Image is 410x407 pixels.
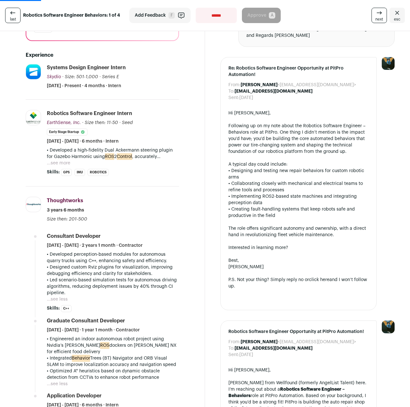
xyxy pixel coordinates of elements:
span: Skydio [47,75,61,79]
dd: [DATE] [239,352,253,358]
li: C++ [61,305,72,312]
span: last [10,17,16,22]
span: Size then: 201-500 [47,217,87,221]
div: Hi [PERSON_NAME], [228,110,369,116]
img: 0062b5d56305c37b1036258b262704721dd1c5d31a32b98d8f45f388a68ba2c8.png [26,203,41,205]
span: Skills: [47,305,60,311]
div: The role offers significant autonomy and ownership, with a direct hand in revolutionizing fleet v... [228,225,369,238]
b: [PERSON_NAME] [241,83,278,87]
div: • Creating fault-handling systems that keep robots safe and productive in the field [228,206,369,219]
b: [PERSON_NAME] [241,340,278,344]
img: 12031951-medium_jpg [382,57,395,70]
dt: To: [228,88,235,95]
span: [DATE] - Present · 4 months · Intern [47,83,121,89]
button: Add Feedback F [129,8,191,23]
span: Series E [102,75,119,79]
p: • Integrated Trees (BT) Navigator and ORB Visual SLAM to improve localization accuracy and naviga... [47,355,179,368]
span: [DATE] - [DATE] · 1 year 1 month · Contractor [47,327,140,333]
li: GPS [61,169,72,176]
div: Following up on my note about the Robotics Software Engineer – Behaviors role at PitPro. One thin... [228,123,369,155]
a: click here [309,278,329,282]
div: Best, [228,257,369,264]
span: next [375,17,383,22]
div: • Implementing ROS2-based state machines and integrating perception data [228,193,369,206]
div: A typical day could include: [228,161,369,168]
span: · Size then: 11-50 [82,120,118,125]
strong: Robotics Software Engineer Behaviors: 1 of 4 [23,12,120,19]
div: • Collaborating closely with mechanical and electrical teams to refine tools and processes [228,180,369,193]
span: · [99,74,101,80]
a: last [5,8,21,23]
p: • Engineered an indoor autonomous robot project using Nvidia’s [PERSON_NAME] dockers on [PERSON_N... [47,336,179,355]
dd: [DATE] [239,95,253,101]
li: Robotics [88,169,109,176]
div: P.S. Not your thing? Simply reply no or and I won’t follow up. [228,277,369,289]
button: ...see more [47,160,70,166]
span: 3 years 6 months [47,207,84,213]
p: • Designed custom Rviz plugins for visualization, improving debugging efficiency and clarity for ... [47,264,179,277]
button: ...see less [47,381,68,387]
b: [EMAIL_ADDRESS][DOMAIN_NAME] [235,89,312,94]
p: • Optimized A* heuristics based on dynamic obstacle detection from CCTVs to enhance robot perform... [47,368,179,381]
div: Consultant Developer [47,233,101,240]
span: · [119,120,121,126]
span: F [168,12,175,19]
div: Robotics Software Engineer Intern [47,110,132,117]
dt: From: [228,339,241,345]
b: [EMAIL_ADDRESS][DOMAIN_NAME] [235,346,312,351]
button: ...see less [47,296,68,303]
p: • Developed a high-fidelity Dual Ackermann steering plugin for Gazebo Harmonic using 2 , accurate... [47,147,179,160]
li: IMU [74,169,85,176]
span: Re: Robotics Software Engineer Opportunity at PitPro Automation! [228,65,369,78]
div: Graduate Consultant Developer [47,317,125,324]
div: Hi [PERSON_NAME], [228,367,369,373]
a: Close [389,8,405,23]
dd: <[EMAIL_ADDRESS][DOMAIN_NAME]> [241,82,356,88]
span: Robotics Software Engineer Opportunity at PitPro Automation! [228,328,369,335]
strong: Robotics Software Engineer – Behaviors [228,387,345,398]
span: Seed [122,120,133,125]
dt: Sent: [228,95,239,101]
div: • Designing and testing new repair behaviors for custom robotic arms [228,168,369,180]
span: EarthSense, Inc. [47,120,81,125]
span: · Size: 501-1,000 [62,75,98,79]
span: [DATE] - [DATE] · 2 years 1 month · Contractor [47,242,143,249]
h2: Experience [26,51,179,59]
div: Interested in learning more? [228,245,369,251]
div: Systems Design Engineer Intern [47,64,126,71]
span: Add Feedback [135,12,166,19]
span: Skills: [47,169,60,175]
p: • Led scenario-based simulation tests for autonomous driving algorithms, reducing deployment issu... [47,277,179,296]
mark: ROS [100,342,109,349]
span: Thoughtworks [47,198,83,203]
mark: Control [117,153,132,160]
a: next [372,8,387,23]
img: 12031951-medium_jpg [382,320,395,333]
div: [PERSON_NAME] [228,264,369,270]
dt: From: [228,82,241,88]
span: esc [394,17,400,22]
mark: Behavior [72,355,90,362]
mark: ROS [105,153,114,160]
dt: Sent: [228,352,239,358]
img: 14f10c87226d1ffbf773b076a460783d94dade18eb1cd3807e6ea7fffcf300d2.png [26,111,41,124]
div: Application Developer [47,392,102,399]
dt: To: [228,345,235,352]
p: • Developed perception-based modules for autonomous quarry trucks using C++, enhancing safety and... [47,251,179,264]
img: 6c152517e7597904a542c77296977d77fc28d51739c43832baff5ff9c3c9c79a.jpg [26,64,41,79]
li: Early Stage Startup [47,129,88,136]
span: [DATE] - [DATE] · 6 months · Intern [47,138,119,145]
dd: <[EMAIL_ADDRESS][DOMAIN_NAME]> [241,339,356,345]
